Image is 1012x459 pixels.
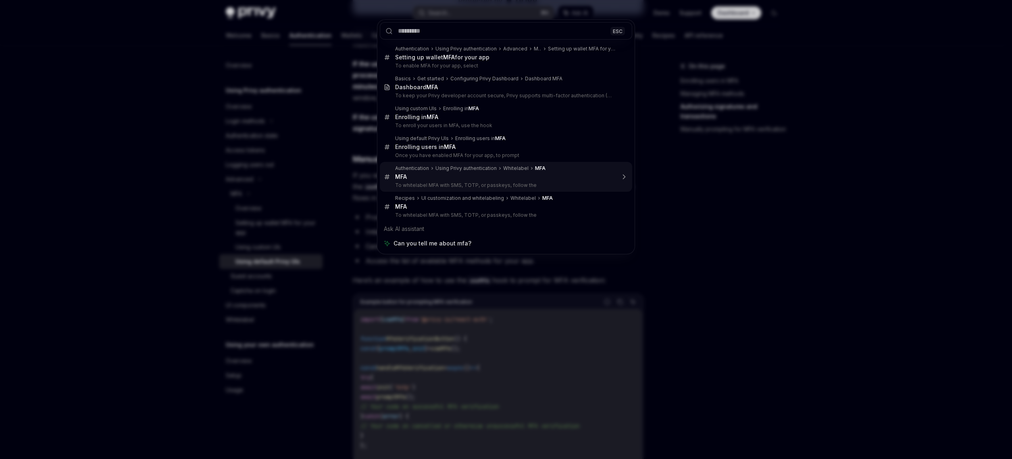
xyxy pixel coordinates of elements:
[535,165,546,171] b: MFA
[455,135,506,142] div: Enrolling users in
[444,143,456,150] b: MFA
[503,165,529,172] div: Whitelabel
[469,105,479,111] b: MFA
[395,135,449,142] div: Using default Privy UIs
[417,75,444,82] div: Get started
[450,75,518,82] div: Configuring Privy Dashboard
[395,63,615,69] p: To enable MFA for your app, select
[525,75,562,82] div: Dashboard MFA
[421,195,504,201] div: UI customization and whitelabeling
[395,46,429,52] div: Authentication
[435,165,497,172] div: Using Privy authentication
[395,84,438,91] div: Dashboard
[503,46,527,52] div: Advanced
[395,143,456,151] div: Enrolling users in
[395,113,438,121] div: Enrolling in
[426,84,438,90] b: MFA
[395,54,489,61] div: Setting up wallet for your app
[395,173,407,180] b: MFA
[443,54,455,61] b: MFA
[395,182,615,189] p: To whitelabel MFA with SMS, TOTP, or passkeys, follow the
[610,27,625,35] div: ESC
[380,222,632,236] div: Ask AI assistant
[395,75,411,82] div: Basics
[395,152,615,159] p: Once you have enabled MFA for your app, to prompt
[395,92,615,99] p: To keep your Privy developer account secure, Privy supports multi-factor authentication (MFA). Dash
[395,212,615,218] p: To whitelabel MFA with SMS, TOTP, or passkeys, follow the
[394,239,471,247] span: Can you tell me about mfa?
[443,105,479,112] div: Enrolling in
[395,195,415,201] div: Recipes
[495,135,506,141] b: MFA
[542,195,553,201] b: MFA
[395,165,429,172] div: Authentication
[548,46,615,52] div: Setting up wallet MFA for your app
[427,113,438,120] b: MFA
[395,122,615,129] p: To enroll your users in MFA, use the hook
[435,46,497,52] div: Using Privy authentication
[510,195,536,201] div: Whitelabel
[395,203,407,210] b: MFA
[395,105,437,112] div: Using custom UIs
[534,46,541,52] div: MFA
